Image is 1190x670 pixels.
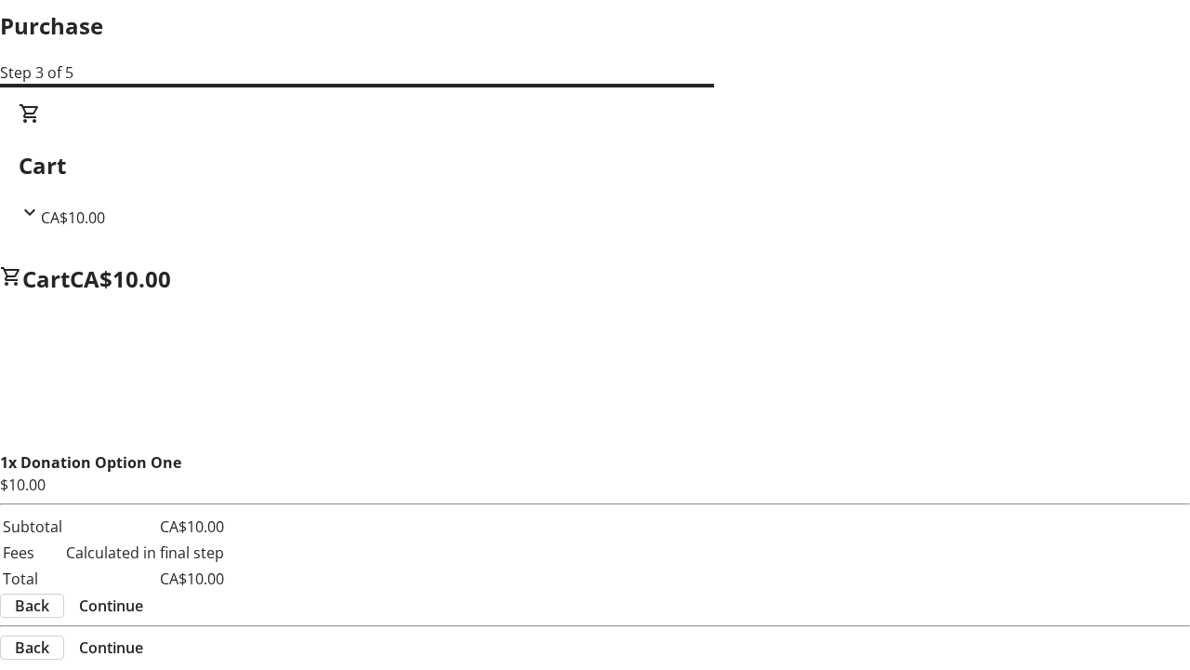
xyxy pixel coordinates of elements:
[22,263,70,294] span: Cart
[41,208,105,228] span: CA$10.00
[19,102,1171,229] div: CartCA$10.00
[19,149,1171,182] h2: Cart
[65,567,225,591] td: CA$10.00
[2,567,63,591] td: Total
[65,541,225,565] td: Calculated in final step
[65,515,225,539] td: CA$10.00
[79,636,143,659] span: Continue
[64,636,158,659] button: Continue
[2,541,63,565] td: Fees
[70,263,171,294] span: CA$10.00
[15,636,49,659] span: Back
[15,595,49,617] span: Back
[79,595,143,617] span: Continue
[64,595,158,617] button: Continue
[2,515,63,539] td: Subtotal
